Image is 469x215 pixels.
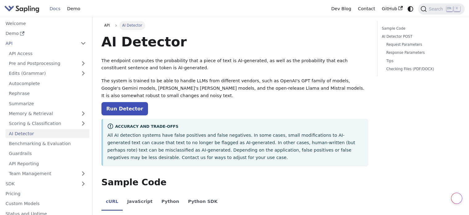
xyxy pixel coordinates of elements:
button: Expand sidebar category 'SDK' [77,179,89,188]
li: Python [157,194,183,211]
a: Run Detector [101,102,148,115]
a: Response Parameters [386,50,456,56]
img: Sapling.ai [4,4,39,13]
a: Pricing [2,189,89,198]
nav: Breadcrumbs [101,21,368,30]
a: Sapling.ai [4,4,42,13]
span: API [104,23,110,28]
a: Memory & Retrieval [6,109,89,118]
h1: AI Detector [101,33,368,50]
span: AI Detector [119,21,145,30]
a: Request Parameters [386,42,456,48]
li: Python SDK [183,194,222,211]
a: Benchmarking & Evaluation [6,139,89,148]
a: Pre and Postprocessing [6,59,89,68]
a: Autocomplete [6,79,89,88]
a: SDK [2,179,77,188]
p: The endpoint computes the probability that a piece of text is AI-generated, as well as the probab... [101,57,368,72]
a: Checking Files (PDF/DOCX) [386,66,456,72]
a: Edits (Grammar) [6,69,89,78]
a: Sample Code [382,26,458,32]
a: API [2,39,77,48]
a: Team Management [6,169,89,178]
a: Demo [64,4,84,14]
a: Contact [355,4,379,14]
p: All AI detection systems have false positives and false negatives. In some cases, small modificat... [107,132,364,161]
a: Welcome [2,19,89,28]
span: Search [427,6,446,11]
button: Search (Ctrl+K) [418,3,464,15]
button: Switch between dark and light mode (currently system mode) [406,4,415,13]
div: Accuracy and Trade-offs [107,123,364,131]
a: API Reporting [6,159,89,168]
h2: Sample Code [101,177,368,188]
li: JavaScript [123,194,157,211]
a: Dev Blog [328,4,354,14]
a: AI Detector POST [382,34,458,40]
a: Rephrase [6,89,89,98]
a: Custom Models [2,199,89,208]
button: Collapse sidebar category 'API' [77,39,89,48]
a: API [101,21,113,30]
a: Summarize [6,99,89,108]
kbd: K [454,6,460,11]
a: GitHub [378,4,406,14]
a: Tips [386,58,456,64]
a: Demo [2,29,89,38]
p: The system is trained to be able to handle LLMs from different vendors, such as OpenAI's GPT fami... [101,77,368,99]
a: Docs [46,4,64,14]
a: Scoring & Classification [6,119,89,128]
a: AI Detector [6,129,89,138]
a: API Access [6,49,89,58]
li: cURL [101,194,123,211]
a: Guardrails [6,149,89,158]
